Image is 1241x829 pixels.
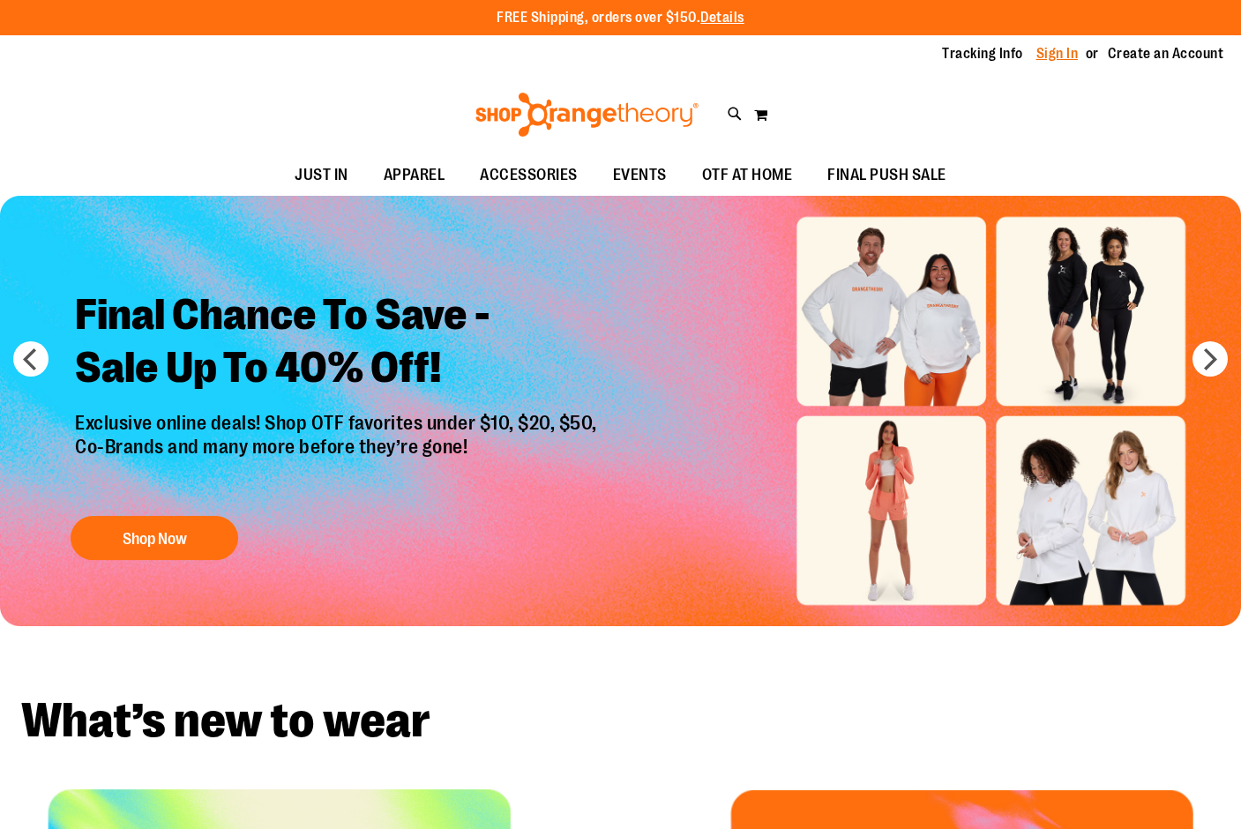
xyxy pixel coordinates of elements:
[480,155,578,195] span: ACCESSORIES
[384,155,445,195] span: APPAREL
[1108,44,1224,63] a: Create an Account
[700,10,744,26] a: Details
[1192,341,1228,377] button: next
[497,8,744,28] p: FREE Shipping, orders over $150.
[702,155,793,195] span: OTF AT HOME
[462,155,595,196] a: ACCESSORIES
[71,516,238,560] button: Shop Now
[810,155,964,196] a: FINAL PUSH SALE
[1036,44,1079,63] a: Sign In
[62,275,615,412] h2: Final Chance To Save - Sale Up To 40% Off!
[21,697,1220,745] h2: What’s new to wear
[13,341,49,377] button: prev
[473,93,701,137] img: Shop Orangetheory
[684,155,811,196] a: OTF AT HOME
[62,412,615,498] p: Exclusive online deals! Shop OTF favorites under $10, $20, $50, Co-Brands and many more before th...
[942,44,1023,63] a: Tracking Info
[827,155,946,195] span: FINAL PUSH SALE
[295,155,348,195] span: JUST IN
[62,275,615,569] a: Final Chance To Save -Sale Up To 40% Off! Exclusive online deals! Shop OTF favorites under $10, $...
[613,155,667,195] span: EVENTS
[595,155,684,196] a: EVENTS
[366,155,463,196] a: APPAREL
[277,155,366,196] a: JUST IN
